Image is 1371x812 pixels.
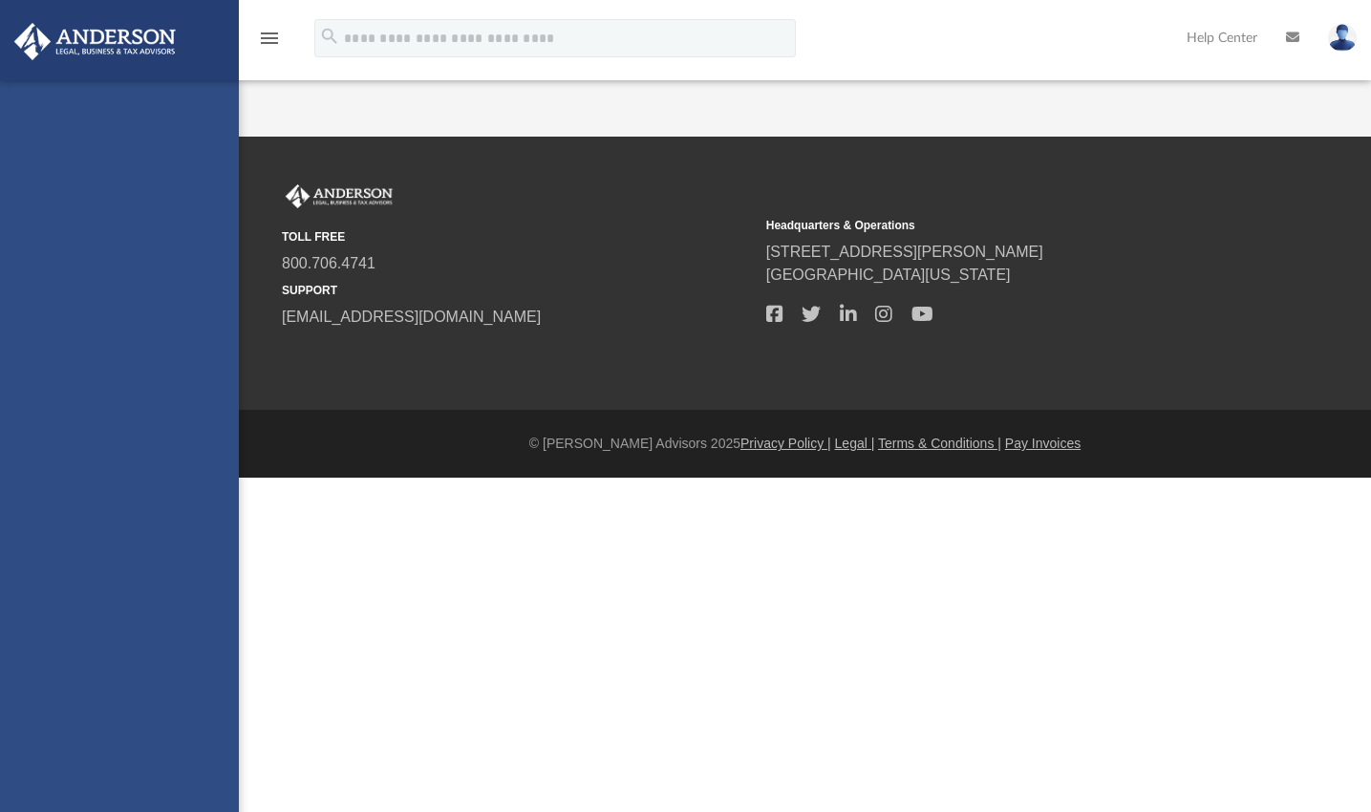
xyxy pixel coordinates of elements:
[1328,24,1357,52] img: User Pic
[740,436,831,451] a: Privacy Policy |
[766,267,1011,283] a: [GEOGRAPHIC_DATA][US_STATE]
[835,436,875,451] a: Legal |
[239,434,1371,454] div: © [PERSON_NAME] Advisors 2025
[878,436,1001,451] a: Terms & Conditions |
[282,282,753,299] small: SUPPORT
[282,184,396,209] img: Anderson Advisors Platinum Portal
[319,26,340,47] i: search
[766,244,1043,260] a: [STREET_ADDRESS][PERSON_NAME]
[282,255,375,271] a: 800.706.4741
[766,217,1237,234] small: Headquarters & Operations
[9,23,182,60] img: Anderson Advisors Platinum Portal
[282,228,753,246] small: TOLL FREE
[258,36,281,50] a: menu
[1005,436,1081,451] a: Pay Invoices
[282,309,541,325] a: [EMAIL_ADDRESS][DOMAIN_NAME]
[258,27,281,50] i: menu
